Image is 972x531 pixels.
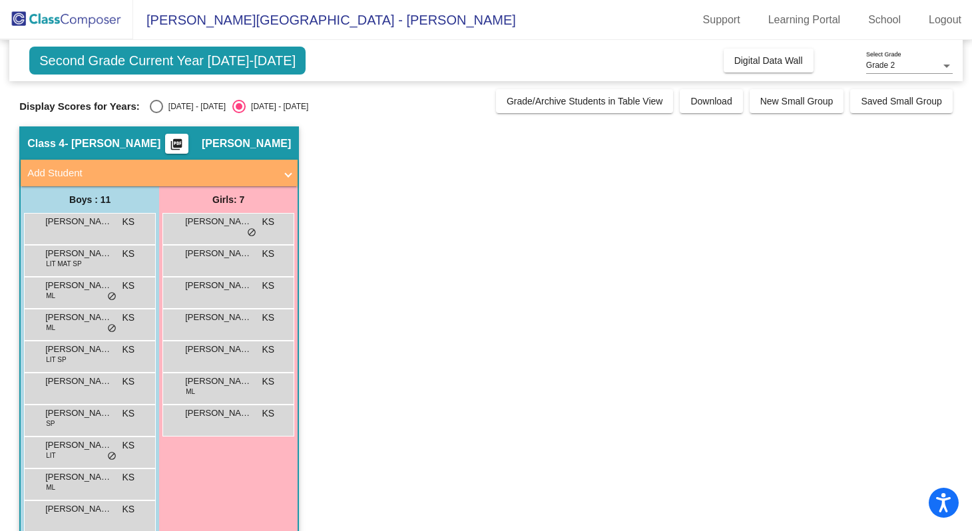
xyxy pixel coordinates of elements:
[262,215,275,229] span: KS
[185,343,252,356] span: [PERSON_NAME] [PERSON_NAME]
[107,451,117,462] span: do_not_disturb_alt
[29,47,306,75] span: Second Grade Current Year [DATE]-[DATE]
[133,9,516,31] span: [PERSON_NAME][GEOGRAPHIC_DATA] - [PERSON_NAME]
[122,343,135,357] span: KS
[122,247,135,261] span: KS
[692,9,751,31] a: Support
[21,186,159,213] div: Boys : 11
[19,100,140,112] span: Display Scores for Years:
[45,375,112,388] span: [PERSON_NAME]
[45,407,112,420] span: [PERSON_NAME]
[507,96,663,106] span: Grade/Archive Students in Table View
[262,407,275,421] span: KS
[122,407,135,421] span: KS
[46,323,55,333] span: ML
[202,137,291,150] span: [PERSON_NAME]
[122,470,135,484] span: KS
[185,247,252,260] span: [PERSON_NAME]
[122,279,135,293] span: KS
[21,160,298,186] mat-expansion-panel-header: Add Student
[760,96,834,106] span: New Small Group
[45,343,112,356] span: [PERSON_NAME]
[857,9,911,31] a: School
[850,89,952,113] button: Saved Small Group
[262,343,275,357] span: KS
[185,215,252,228] span: [PERSON_NAME]
[168,138,184,156] mat-icon: picture_as_pdf
[159,186,298,213] div: Girls: 7
[46,291,55,301] span: ML
[262,247,275,261] span: KS
[861,96,941,106] span: Saved Small Group
[45,247,112,260] span: [PERSON_NAME]
[122,215,135,229] span: KS
[46,355,66,365] span: LIT SP
[122,311,135,325] span: KS
[45,215,112,228] span: [PERSON_NAME] [PERSON_NAME]
[750,89,844,113] button: New Small Group
[734,55,803,66] span: Digital Data Wall
[690,96,732,106] span: Download
[122,375,135,389] span: KS
[185,375,252,388] span: [PERSON_NAME]
[46,482,55,492] span: ML
[247,228,256,238] span: do_not_disturb_alt
[866,61,895,70] span: Grade 2
[27,166,275,181] mat-panel-title: Add Student
[122,439,135,452] span: KS
[163,100,226,112] div: [DATE] - [DATE]
[185,279,252,292] span: [PERSON_NAME]
[165,134,188,154] button: Print Students Details
[185,311,252,324] span: [PERSON_NAME]
[46,419,55,429] span: SP
[680,89,742,113] button: Download
[185,407,252,420] span: [PERSON_NAME]
[46,259,81,269] span: LIT MAT SP
[122,502,135,516] span: KS
[758,9,851,31] a: Learning Portal
[262,279,275,293] span: KS
[45,439,112,452] span: [PERSON_NAME]
[65,137,160,150] span: - [PERSON_NAME]
[262,311,275,325] span: KS
[246,100,308,112] div: [DATE] - [DATE]
[496,89,674,113] button: Grade/Archive Students in Table View
[45,311,112,324] span: [PERSON_NAME]
[918,9,972,31] a: Logout
[107,291,117,302] span: do_not_disturb_alt
[45,502,112,516] span: [PERSON_NAME]
[150,100,308,113] mat-radio-group: Select an option
[27,137,65,150] span: Class 4
[45,470,112,484] span: [PERSON_NAME]
[107,323,117,334] span: do_not_disturb_alt
[46,450,55,460] span: LIT
[724,49,814,73] button: Digital Data Wall
[186,387,195,397] span: ML
[45,279,112,292] span: [PERSON_NAME]
[262,375,275,389] span: KS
